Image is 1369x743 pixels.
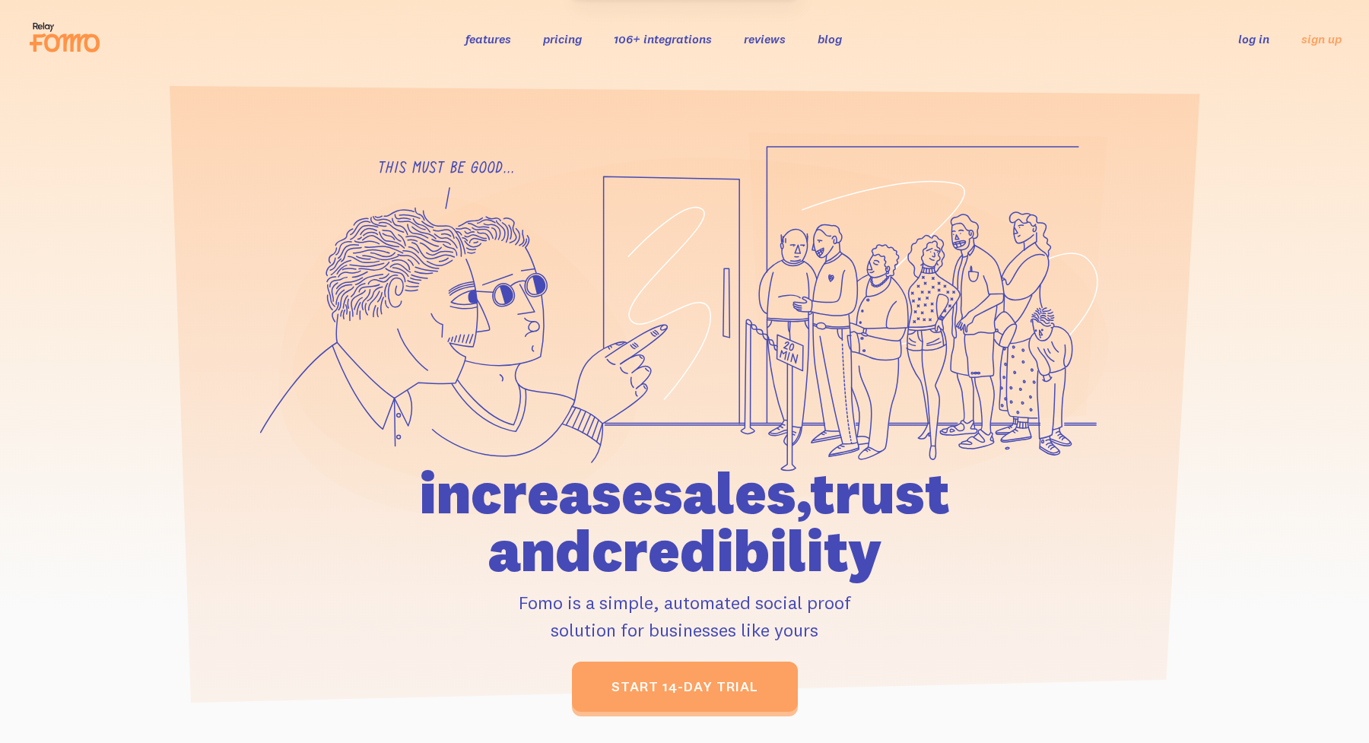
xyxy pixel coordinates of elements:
[744,31,786,46] a: reviews
[332,589,1037,643] p: Fomo is a simple, automated social proof solution for businesses like yours
[614,31,712,46] a: 106+ integrations
[465,31,511,46] a: features
[1238,31,1269,46] a: log in
[332,464,1037,579] h1: increase sales, trust and credibility
[572,662,798,712] a: start 14-day trial
[818,31,842,46] a: blog
[1301,31,1342,47] a: sign up
[543,31,582,46] a: pricing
